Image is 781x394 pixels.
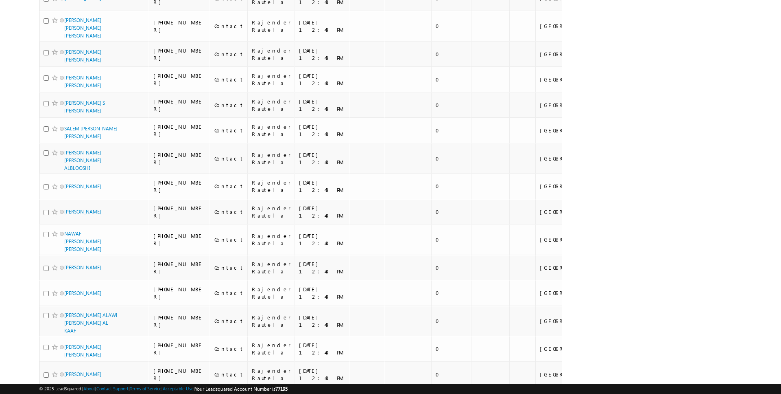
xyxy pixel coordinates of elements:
[64,150,101,171] a: [PERSON_NAME] [PERSON_NAME] ALBLOOSHI
[214,51,244,58] div: Contact
[153,205,206,219] div: [PHONE_NUMBER]
[130,386,161,391] a: Terms of Service
[436,264,467,271] div: 0
[540,289,600,297] div: [GEOGRAPHIC_DATA]
[299,232,346,247] div: [DATE] 12:48 PM
[153,72,206,87] div: [PHONE_NUMBER]
[436,155,467,162] div: 0
[153,286,206,300] div: [PHONE_NUMBER]
[39,385,288,393] span: © 2025 LeadSquared | | | | |
[436,289,467,297] div: 0
[540,127,600,134] div: [GEOGRAPHIC_DATA]
[436,76,467,83] div: 0
[540,22,600,30] div: [GEOGRAPHIC_DATA]
[436,317,467,325] div: 0
[252,232,291,247] div: Rajender Rautela
[436,345,467,352] div: 0
[214,345,244,352] div: Contact
[299,179,346,194] div: [DATE] 12:48 PM
[64,209,101,215] a: [PERSON_NAME]
[540,345,600,352] div: [GEOGRAPHIC_DATA]
[214,264,244,271] div: Contact
[64,125,118,139] a: SALEM [PERSON_NAME] [PERSON_NAME]
[64,290,101,296] a: [PERSON_NAME]
[252,286,291,300] div: Rajender Rautela
[214,183,244,190] div: Contact
[153,314,206,328] div: [PHONE_NUMBER]
[540,76,600,83] div: [GEOGRAPHIC_DATA]
[214,317,244,325] div: Contact
[214,208,244,216] div: Contact
[436,371,467,378] div: 0
[252,98,291,112] div: Rajender Rautela
[540,51,600,58] div: [GEOGRAPHIC_DATA]
[275,386,288,392] span: 77195
[153,179,206,194] div: [PHONE_NUMBER]
[153,19,206,33] div: [PHONE_NUMBER]
[252,72,291,87] div: Rajender Rautela
[436,51,467,58] div: 0
[299,367,346,382] div: [DATE] 12:48 PM
[252,123,291,138] div: Rajender Rautela
[64,231,101,252] a: NAWAF [PERSON_NAME] [PERSON_NAME]
[64,100,105,114] a: [PERSON_NAME] S [PERSON_NAME]
[252,151,291,166] div: Rajender Rautela
[252,367,291,382] div: Rajender Rautela
[299,205,346,219] div: [DATE] 12:48 PM
[299,47,346,62] div: [DATE] 12:48 PM
[436,127,467,134] div: 0
[436,208,467,216] div: 0
[436,236,467,243] div: 0
[64,17,101,39] a: [PERSON_NAME] [PERSON_NAME] [PERSON_NAME]
[214,101,244,109] div: Contact
[299,341,346,356] div: [DATE] 12:48 PM
[214,76,244,83] div: Contact
[163,386,194,391] a: Acceptable Use
[540,264,600,271] div: [GEOGRAPHIC_DATA]
[299,123,346,138] div: [DATE] 12:48 PM
[83,386,95,391] a: About
[540,317,600,325] div: [GEOGRAPHIC_DATA]
[96,386,129,391] a: Contact Support
[540,155,600,162] div: [GEOGRAPHIC_DATA]
[153,341,206,356] div: [PHONE_NUMBER]
[64,49,101,63] a: [PERSON_NAME] [PERSON_NAME]
[299,151,346,166] div: [DATE] 12:48 PM
[195,386,288,392] span: Your Leadsquared Account Number is
[299,19,346,33] div: [DATE] 12:48 PM
[252,205,291,219] div: Rajender Rautela
[153,98,206,112] div: [PHONE_NUMBER]
[436,22,467,30] div: 0
[252,19,291,33] div: Rajender Rautela
[540,371,600,378] div: [GEOGRAPHIC_DATA]
[64,344,101,358] a: [PERSON_NAME] [PERSON_NAME]
[64,75,101,88] a: [PERSON_NAME] [PERSON_NAME]
[540,208,600,216] div: [GEOGRAPHIC_DATA]
[299,98,346,112] div: [DATE] 12:48 PM
[214,371,244,378] div: Contact
[214,289,244,297] div: Contact
[214,236,244,243] div: Contact
[214,127,244,134] div: Contact
[540,101,600,109] div: [GEOGRAPHIC_DATA]
[252,260,291,275] div: Rajender Rautela
[540,236,600,243] div: [GEOGRAPHIC_DATA]
[64,312,117,334] a: [PERSON_NAME] ALAWI [PERSON_NAME] AL KAAF
[153,123,206,138] div: [PHONE_NUMBER]
[540,183,600,190] div: [GEOGRAPHIC_DATA]
[252,179,291,194] div: Rajender Rautela
[153,151,206,166] div: [PHONE_NUMBER]
[153,47,206,62] div: [PHONE_NUMBER]
[64,183,101,189] a: [PERSON_NAME]
[299,72,346,87] div: [DATE] 12:48 PM
[64,371,101,377] a: [PERSON_NAME]
[252,314,291,328] div: Rajender Rautela
[252,47,291,62] div: Rajender Rautela
[299,314,346,328] div: [DATE] 12:48 PM
[214,155,244,162] div: Contact
[252,341,291,356] div: Rajender Rautela
[153,367,206,382] div: [PHONE_NUMBER]
[436,183,467,190] div: 0
[153,232,206,247] div: [PHONE_NUMBER]
[153,260,206,275] div: [PHONE_NUMBER]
